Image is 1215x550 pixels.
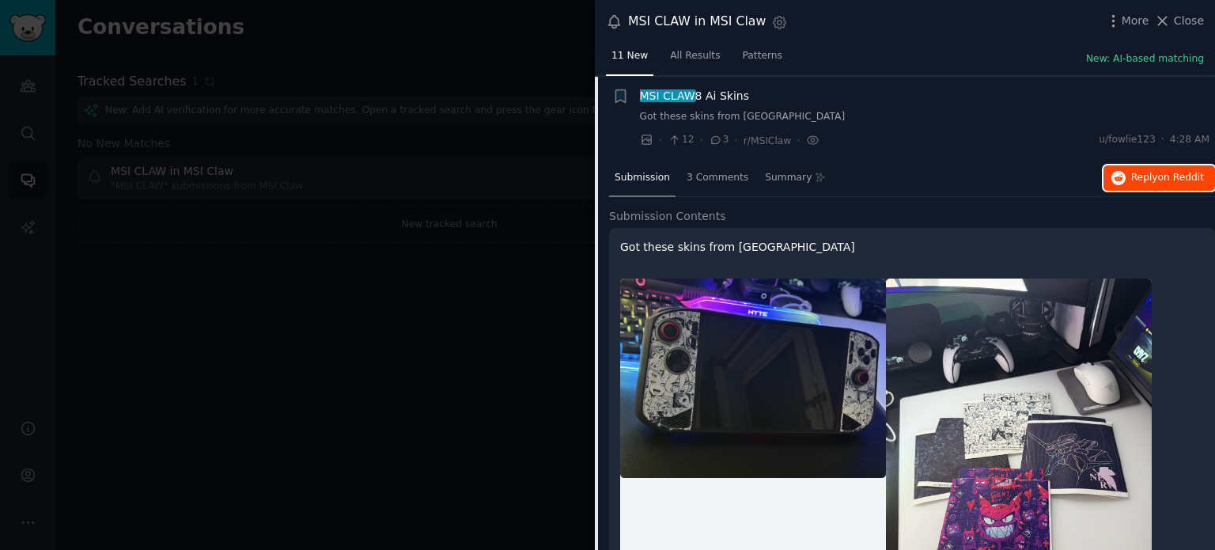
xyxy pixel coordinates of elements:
span: 4:28 AM [1170,133,1209,147]
span: Submission [615,171,670,185]
span: · [1161,133,1164,147]
span: All Results [670,49,720,63]
span: 3 [709,133,729,147]
a: Patterns [737,44,788,76]
span: r/MSIClaw [744,135,792,146]
span: · [797,132,800,149]
img: MSI Claw 8 Ai Skins [620,279,886,478]
button: New: AI-based matching [1086,52,1204,66]
a: Got these skins from [GEOGRAPHIC_DATA] [640,110,1210,124]
span: MSI CLAW [638,89,697,102]
span: Reply [1131,171,1204,185]
p: Got these skins from [GEOGRAPHIC_DATA] [620,239,1204,256]
span: 8 Ai Skins [640,88,749,104]
span: 3 Comments [687,171,748,185]
span: · [734,132,737,149]
span: · [659,132,662,149]
span: Summary [765,171,812,185]
span: u/fowlie123 [1099,133,1155,147]
span: · [700,132,703,149]
span: 11 New [611,49,648,63]
button: Replyon Reddit [1103,165,1215,191]
span: Submission Contents [609,208,726,225]
div: MSI CLAW in MSI Claw [628,12,766,32]
span: on Reddit [1158,172,1204,183]
span: More [1122,13,1149,29]
span: 12 [668,133,694,147]
span: Patterns [743,49,782,63]
span: Close [1174,13,1204,29]
button: More [1105,13,1149,29]
a: All Results [664,44,725,76]
a: MSI CLAW8 Ai Skins [640,88,749,104]
a: 11 New [606,44,653,76]
button: Close [1154,13,1204,29]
